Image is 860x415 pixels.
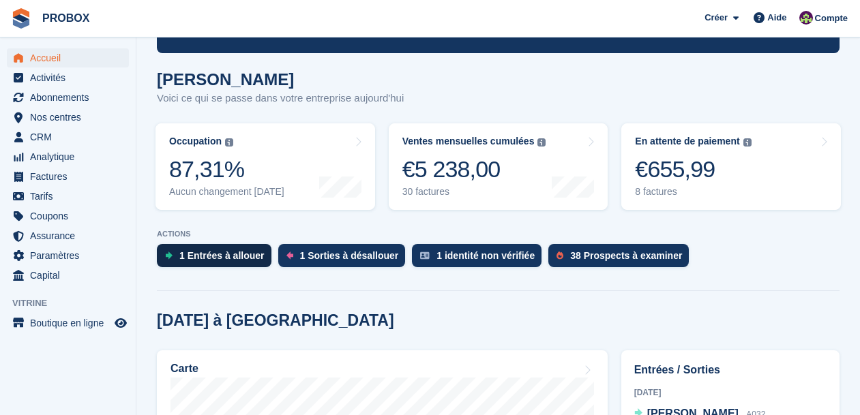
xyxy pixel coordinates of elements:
p: Voici ce qui se passe dans votre entreprise aujourd'hui [157,91,404,106]
div: En attente de paiement [635,136,739,147]
img: prospect-51fa495bee0391a8d652442698ab0144808aea92771e9ea1ae160a38d050c398.svg [557,251,563,260]
a: 1 Entrées à allouer [157,244,278,274]
span: Tarifs [30,187,112,206]
img: stora-icon-8386f47178a22dfd0bd8f6a31ec36ba5ce8667c1dd55bd0f319d3a0aa187defe.svg [11,8,31,29]
a: Occupation 87,31% Aucun changement [DATE] [155,123,375,210]
div: €655,99 [635,155,751,183]
a: En attente de paiement €655,99 8 factures [621,123,841,210]
span: Coupons [30,206,112,226]
div: 30 factures [402,186,546,198]
a: menu [7,226,129,245]
a: menu [7,206,129,226]
a: Boutique d'aperçu [113,315,129,331]
div: Occupation [169,136,222,147]
a: menu [7,147,129,166]
span: Accueil [30,48,112,67]
a: 38 Prospects à examiner [548,244,696,274]
div: Aucun changement [DATE] [169,186,284,198]
a: menu [7,68,129,87]
span: Activités [30,68,112,87]
a: menu [7,88,129,107]
img: move_outs_to_deallocate_icon-f764333ba52eb49d3ac5e1228854f67142a1ed5810a6f6cc68b1a99e826820c5.svg [286,251,293,260]
span: Vitrine [12,296,136,310]
div: 1 Entrées à allouer [179,250,265,261]
div: 1 identité non vérifiée [436,250,535,261]
div: Ventes mensuelles cumulées [402,136,535,147]
span: Nos centres [30,108,112,127]
img: icon-info-grey-7440780725fd019a000dd9b08b2336e03edf1995a4989e88bcd33f0948082b44.svg [537,138,546,147]
img: move_ins_to_allocate_icon-fdf77a2bb77ea45bf5b3d319d69a93e2d87916cf1d5bf7949dd705db3b84f3ca.svg [165,251,173,260]
span: Aide [767,11,786,25]
span: Factures [30,167,112,186]
span: Créer [705,11,728,25]
img: Jackson Collins [799,11,813,25]
h2: Carte [170,363,198,375]
a: PROBOX [37,7,95,29]
div: [DATE] [634,386,827,399]
a: menu [7,187,129,206]
span: Paramètres [30,246,112,265]
a: menu [7,313,129,333]
a: menu [7,108,129,127]
span: CRM [30,127,112,147]
a: 1 Sorties à désallouer [278,244,413,274]
span: Abonnements [30,88,112,107]
img: icon-info-grey-7440780725fd019a000dd9b08b2336e03edf1995a4989e88bcd33f0948082b44.svg [743,138,752,147]
img: verify_identity-adf6edd0f0f0b5bbfe63781bf79b02c33cf7c696d77639b501bdc392416b5a36.svg [420,251,430,260]
div: 87,31% [169,155,284,183]
h2: [DATE] à [GEOGRAPHIC_DATA] [157,311,394,330]
span: Boutique en ligne [30,313,112,333]
a: menu [7,266,129,285]
a: menu [7,167,129,186]
div: 38 Prospects à examiner [570,250,682,261]
span: Assurance [30,226,112,245]
div: €5 238,00 [402,155,546,183]
a: Ventes mensuelles cumulées €5 238,00 30 factures [389,123,608,210]
span: Capital [30,266,112,285]
p: ACTIONS [157,230,840,239]
a: menu [7,127,129,147]
img: icon-info-grey-7440780725fd019a000dd9b08b2336e03edf1995a4989e88bcd33f0948082b44.svg [225,138,233,147]
div: 1 Sorties à désallouer [300,250,399,261]
div: 8 factures [635,186,751,198]
h1: [PERSON_NAME] [157,70,404,89]
h2: Entrées / Sorties [634,362,827,378]
span: Analytique [30,147,112,166]
a: 1 identité non vérifiée [412,244,548,274]
a: menu [7,246,129,265]
a: menu [7,48,129,67]
span: Compte [815,12,848,25]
